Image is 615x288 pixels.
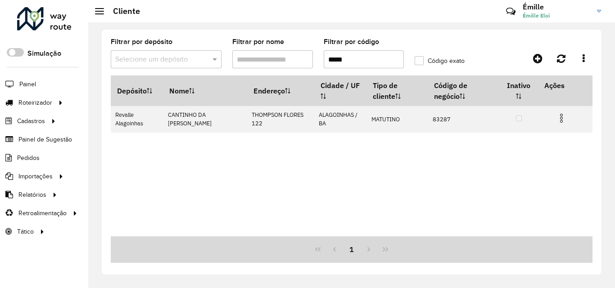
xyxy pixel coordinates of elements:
span: Importações [18,172,53,181]
th: Inativo [499,76,538,106]
span: Tático [17,227,34,236]
button: 1 [343,241,360,258]
th: Cidade / UF [314,76,367,106]
h2: Cliente [104,6,140,16]
span: Roteirizador [18,98,52,107]
th: Tipo de cliente [366,76,428,106]
td: Revalle Alagoinhas [111,106,163,133]
span: Painel de Sugestão [18,135,72,144]
th: Nome [163,76,247,106]
th: Depósito [111,76,163,106]
label: Código exato [415,56,465,66]
span: Émille Eloi [523,12,590,20]
label: Simulação [27,48,61,59]
td: 83287 [428,106,499,133]
span: Cadastros [17,116,45,126]
th: Endereço [247,76,314,106]
label: Filtrar por depósito [111,36,172,47]
h3: Émille [523,3,590,11]
span: Painel [19,80,36,89]
span: Relatórios [18,190,46,199]
label: Filtrar por nome [232,36,284,47]
th: Ações [538,76,592,95]
td: CANTINHO DA [PERSON_NAME] [163,106,247,133]
td: THOMPSON FLORES 122 [247,106,314,133]
th: Código de negócio [428,76,499,106]
td: MATUTINO [366,106,428,133]
span: Pedidos [17,153,40,163]
span: Retroalimentação [18,208,67,218]
label: Filtrar por código [324,36,379,47]
a: Contato Rápido [501,2,520,21]
td: ALAGOINHAS / BA [314,106,367,133]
